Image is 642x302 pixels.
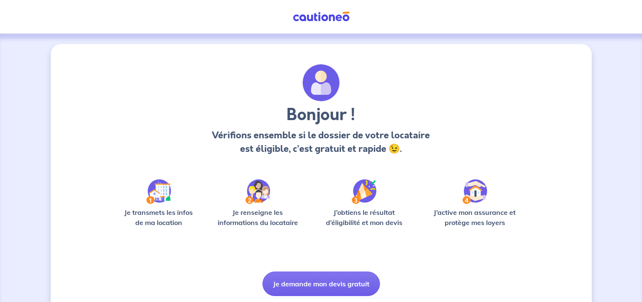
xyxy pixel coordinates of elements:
p: J’active mon assurance et protège mes loyers [426,207,524,228]
img: /static/bfff1cf634d835d9112899e6a3df1a5d/Step-4.svg [462,179,487,204]
img: /static/90a569abe86eec82015bcaae536bd8e6/Step-1.svg [146,179,171,204]
p: Vérifions ensemble si le dossier de votre locataire est éligible, c’est gratuit et rapide 😉. [210,129,432,156]
p: Je renseigne les informations du locataire [213,207,303,228]
img: Cautioneo [290,11,353,22]
p: J’obtiens le résultat d’éligibilité et mon devis [317,207,412,228]
p: Je transmets les infos de ma location [118,207,199,228]
button: Je demande mon devis gratuit [262,272,380,296]
img: archivate [303,64,340,102]
img: /static/f3e743aab9439237c3e2196e4328bba9/Step-3.svg [352,179,377,204]
h3: Bonjour ! [210,105,432,125]
img: /static/c0a346edaed446bb123850d2d04ad552/Step-2.svg [246,179,270,204]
